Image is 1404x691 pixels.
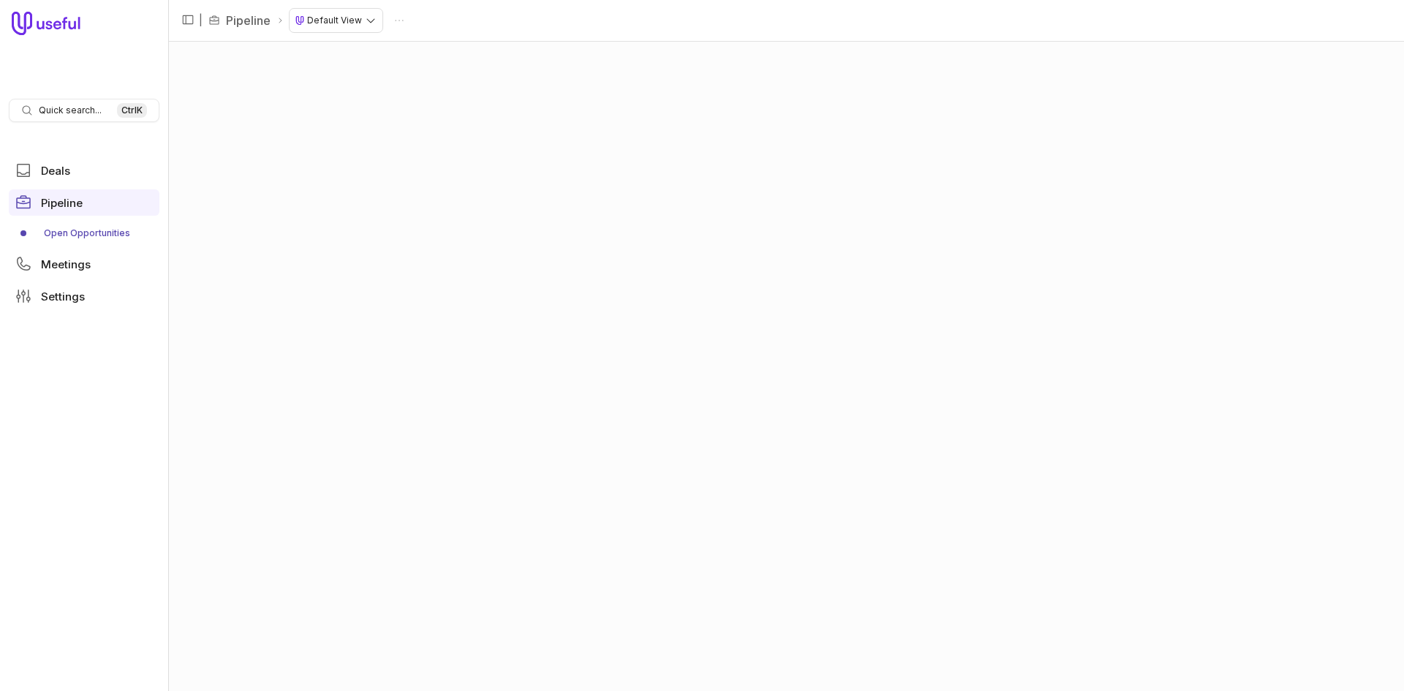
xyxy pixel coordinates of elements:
[9,189,159,216] a: Pipeline
[9,157,159,184] a: Deals
[41,259,91,270] span: Meetings
[226,12,271,29] a: Pipeline
[388,10,410,31] button: Actions
[41,291,85,302] span: Settings
[41,165,70,176] span: Deals
[9,222,159,245] div: Pipeline submenu
[117,103,147,118] kbd: Ctrl K
[177,9,199,31] button: Collapse sidebar
[199,12,203,29] span: |
[41,197,83,208] span: Pipeline
[39,105,102,116] span: Quick search...
[9,222,159,245] a: Open Opportunities
[9,283,159,309] a: Settings
[9,251,159,277] a: Meetings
